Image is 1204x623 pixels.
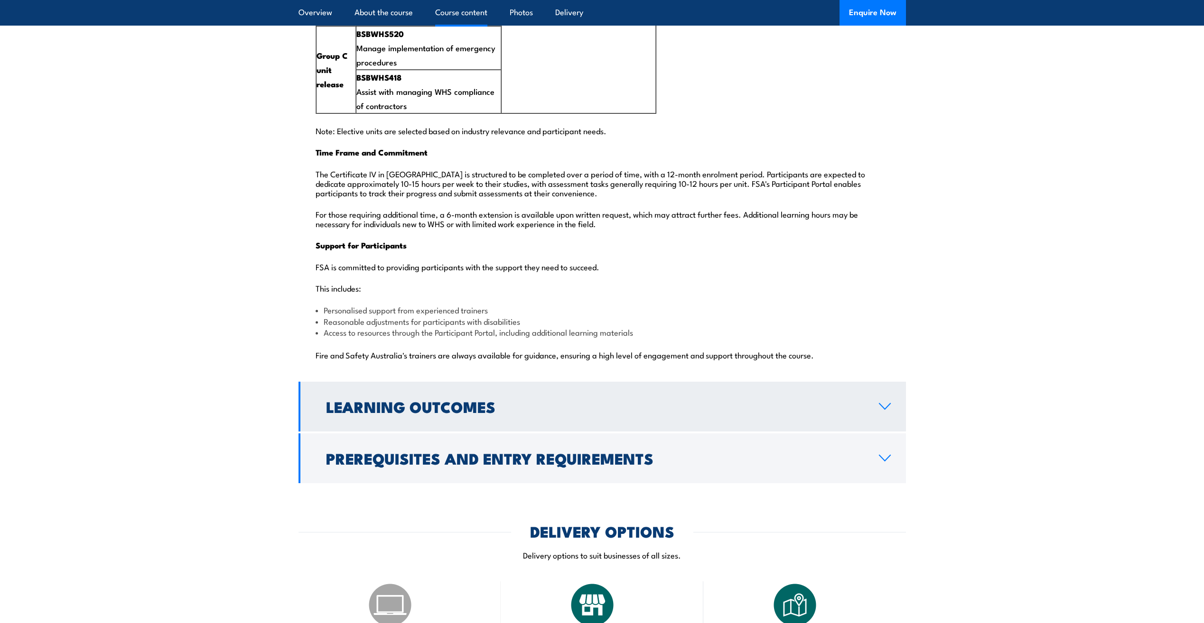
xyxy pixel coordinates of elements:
[316,350,889,359] p: Fire and Safety Australia's trainers are always available for guidance, ensuring a high level of ...
[326,451,864,465] h2: Prerequisites and Entry Requirements
[299,550,906,560] p: Delivery options to suit businesses of all sizes.
[316,239,407,251] strong: Support for Participants
[316,146,428,158] strong: Time Frame and Commitment
[299,433,906,483] a: Prerequisites and Entry Requirements
[316,316,889,327] li: Reasonable adjustments for participants with disabilities
[356,26,501,70] td: Manage implementation of emergency procedures
[316,169,889,197] p: The Certificate IV in [GEOGRAPHIC_DATA] is structured to be completed over a period of time, with...
[326,400,864,413] h2: Learning Outcomes
[356,27,404,40] strong: BSBWHS520
[299,382,906,431] a: Learning Outcomes
[316,209,889,228] p: For those requiring additional time, a 6-month extension is available upon written request, which...
[356,70,501,113] td: Assist with managing WHS compliance of contractors
[356,71,401,83] strong: BSBWHS418
[530,524,674,538] h2: DELIVERY OPTIONS
[316,126,889,135] p: Note: Elective units are selected based on industry relevance and participant needs.
[316,283,889,293] p: This includes:
[316,304,889,315] li: Personalised support from experienced trainers
[316,327,889,338] li: Access to resources through the Participant Portal, including additional learning materials
[316,262,889,271] p: FSA is committed to providing participants with the support they need to succeed.
[317,49,348,90] strong: Group C unit release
